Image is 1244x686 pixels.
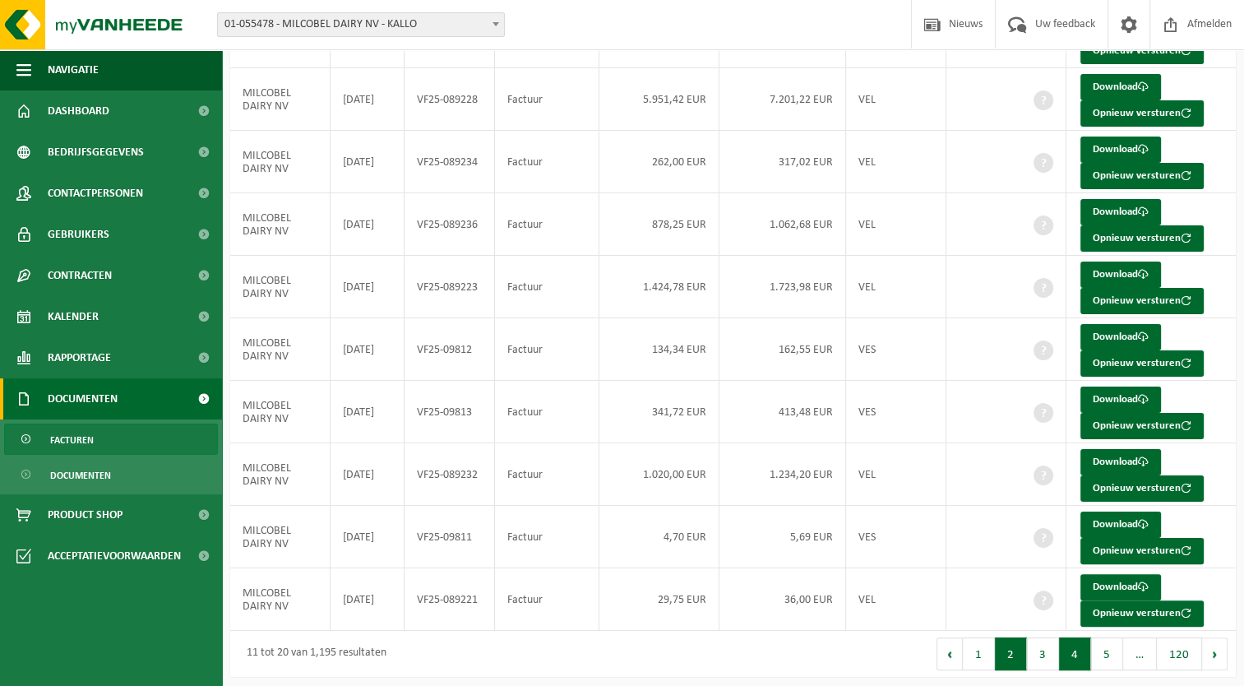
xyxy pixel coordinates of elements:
[1059,637,1091,670] button: 4
[48,49,99,90] span: Navigatie
[1080,199,1161,225] a: Download
[495,568,599,631] td: Factuur
[846,506,946,568] td: VES
[331,256,405,318] td: [DATE]
[230,318,331,381] td: MILCOBEL DAIRY NV
[846,193,946,256] td: VEL
[48,337,111,378] span: Rapportage
[599,131,719,193] td: 262,00 EUR
[405,443,494,506] td: VF25-089232
[48,173,143,214] span: Contactpersonen
[1080,512,1161,538] a: Download
[331,131,405,193] td: [DATE]
[48,494,123,535] span: Product Shop
[1123,637,1157,670] span: …
[599,506,719,568] td: 4,70 EUR
[230,193,331,256] td: MILCOBEL DAIRY NV
[846,131,946,193] td: VEL
[238,639,386,669] div: 11 tot 20 van 1,195 resultaten
[331,318,405,381] td: [DATE]
[719,506,846,568] td: 5,69 EUR
[599,318,719,381] td: 134,34 EUR
[1080,137,1161,163] a: Download
[963,637,995,670] button: 1
[331,568,405,631] td: [DATE]
[48,296,99,337] span: Kalender
[495,256,599,318] td: Factuur
[1080,324,1161,350] a: Download
[1080,413,1204,439] button: Opnieuw versturen
[4,459,218,490] a: Documenten
[331,68,405,131] td: [DATE]
[495,193,599,256] td: Factuur
[48,535,181,577] span: Acceptatievoorwaarden
[48,214,109,255] span: Gebruikers
[495,131,599,193] td: Factuur
[846,381,946,443] td: VES
[331,193,405,256] td: [DATE]
[1027,637,1059,670] button: 3
[599,381,719,443] td: 341,72 EUR
[405,568,494,631] td: VF25-089221
[1080,262,1161,288] a: Download
[599,256,719,318] td: 1.424,78 EUR
[719,318,846,381] td: 162,55 EUR
[1080,74,1161,100] a: Download
[217,12,505,37] span: 01-055478 - MILCOBEL DAIRY NV - KALLO
[599,68,719,131] td: 5.951,42 EUR
[495,68,599,131] td: Factuur
[1080,574,1161,600] a: Download
[846,256,946,318] td: VEL
[48,255,112,296] span: Contracten
[230,506,331,568] td: MILCOBEL DAIRY NV
[1202,637,1228,670] button: Next
[719,256,846,318] td: 1.723,98 EUR
[1091,637,1123,670] button: 5
[846,568,946,631] td: VEL
[1080,449,1161,475] a: Download
[48,378,118,419] span: Documenten
[218,13,504,36] span: 01-055478 - MILCOBEL DAIRY NV - KALLO
[495,318,599,381] td: Factuur
[1080,600,1204,627] button: Opnieuw versturen
[1080,163,1204,189] button: Opnieuw versturen
[1080,38,1204,64] button: Opnieuw versturen
[230,256,331,318] td: MILCOBEL DAIRY NV
[48,132,144,173] span: Bedrijfsgegevens
[405,318,494,381] td: VF25-09812
[599,568,719,631] td: 29,75 EUR
[995,637,1027,670] button: 2
[230,568,331,631] td: MILCOBEL DAIRY NV
[331,381,405,443] td: [DATE]
[1080,225,1204,252] button: Opnieuw versturen
[719,68,846,131] td: 7.201,22 EUR
[1080,350,1204,377] button: Opnieuw versturen
[599,443,719,506] td: 1.020,00 EUR
[1080,288,1204,314] button: Opnieuw versturen
[846,443,946,506] td: VEL
[405,193,494,256] td: VF25-089236
[331,506,405,568] td: [DATE]
[50,460,111,491] span: Documenten
[405,506,494,568] td: VF25-09811
[230,68,331,131] td: MILCOBEL DAIRY NV
[4,424,218,455] a: Facturen
[405,68,494,131] td: VF25-089228
[719,381,846,443] td: 413,48 EUR
[48,90,109,132] span: Dashboard
[405,131,494,193] td: VF25-089234
[50,424,94,456] span: Facturen
[1080,538,1204,564] button: Opnieuw versturen
[230,131,331,193] td: MILCOBEL DAIRY NV
[1080,475,1204,502] button: Opnieuw versturen
[495,506,599,568] td: Factuur
[495,381,599,443] td: Factuur
[719,131,846,193] td: 317,02 EUR
[230,381,331,443] td: MILCOBEL DAIRY NV
[846,68,946,131] td: VEL
[599,193,719,256] td: 878,25 EUR
[1080,100,1204,127] button: Opnieuw versturen
[405,381,494,443] td: VF25-09813
[230,443,331,506] td: MILCOBEL DAIRY NV
[1080,387,1161,413] a: Download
